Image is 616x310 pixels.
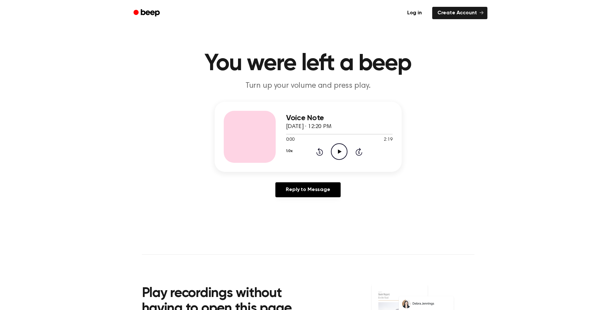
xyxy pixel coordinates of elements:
span: 2:19 [384,136,392,143]
button: 1.0x [286,146,293,157]
span: 0:00 [286,136,295,143]
a: Reply to Message [275,182,340,197]
span: [DATE] · 12:20 PM [286,124,332,130]
h3: Voice Note [286,114,393,123]
a: Create Account [432,7,487,19]
h1: You were left a beep [142,52,474,75]
a: Beep [129,7,166,19]
a: Log in [401,6,428,20]
p: Turn up your volume and press play. [183,81,433,91]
